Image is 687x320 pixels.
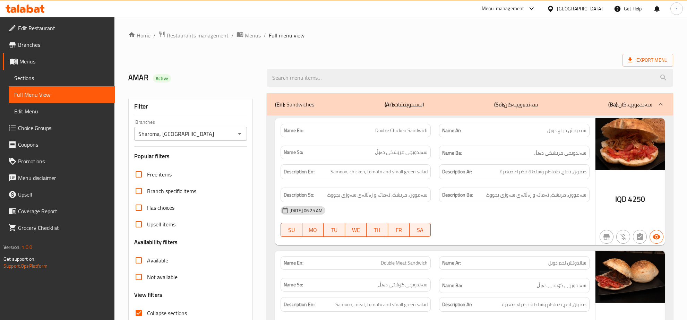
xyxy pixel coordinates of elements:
[486,191,586,199] span: سەموون، مریشک، تەماتە و زەڵاتەی سەوزی بچووک
[235,129,244,139] button: Open
[275,99,285,110] b: (En):
[595,251,665,303] img: Meat_Double_Sandwich638904905284671298.jpg
[600,230,613,244] button: Not branch specific item
[147,170,172,179] span: Free items
[335,300,428,309] span: Samoon, meat, tomato and small green salad
[3,170,115,186] a: Menu disclaimer
[557,5,603,12] div: [GEOGRAPHIC_DATA]
[348,225,364,235] span: WE
[3,261,48,270] a: Support.OpsPlatform
[442,167,472,176] strong: Description Ar:
[3,243,20,252] span: Version:
[536,281,586,290] span: سەندویچی گۆشتی دەبڵ
[245,31,261,40] span: Menus
[482,5,524,13] div: Menu-management
[281,223,302,237] button: SU
[385,99,394,110] b: (Ar):
[547,127,586,134] span: سندوتش دجاج دوبل
[3,186,115,203] a: Upsell
[237,31,261,40] a: Menus
[284,191,314,199] strong: Description So:
[326,225,342,235] span: TU
[442,259,461,267] strong: Name Ar:
[147,256,168,265] span: Available
[264,31,266,40] li: /
[284,127,303,134] strong: Name En:
[269,31,304,40] span: Full menu view
[442,300,472,309] strong: Description Ar:
[147,273,178,281] span: Not available
[628,56,668,64] span: Export Menu
[548,259,586,267] span: ساندوتش لحم دوبل
[391,225,407,235] span: FR
[412,225,428,235] span: SA
[676,5,677,12] span: r
[18,24,109,32] span: Edit Restaurant
[615,192,627,206] span: IQD
[167,31,229,40] span: Restaurants management
[3,219,115,236] a: Grocery Checklist
[608,99,618,110] b: (Ba):
[18,207,109,215] span: Coverage Report
[494,100,538,109] p: سەندەویچەکان
[302,223,324,237] button: MO
[14,90,109,99] span: Full Menu View
[616,230,630,244] button: Purchased item
[330,167,428,176] span: Samoon, chicken, tomato and small green salad
[284,281,303,288] strong: Name So:
[147,187,196,195] span: Branch specific items
[147,220,175,228] span: Upsell items
[442,127,461,134] strong: Name Ar:
[494,99,504,110] b: (So):
[14,107,109,115] span: Edit Menu
[324,223,345,237] button: TU
[284,225,300,235] span: SU
[14,74,109,82] span: Sections
[9,70,115,86] a: Sections
[9,103,115,120] a: Edit Menu
[442,191,473,199] strong: Description Ba:
[381,259,428,267] span: Double Meat Sandwich
[3,36,115,53] a: Branches
[385,100,424,109] p: السندويتشات
[595,118,665,170] img: Double_Chicken_Sandwich638904904532225347.jpg
[633,230,647,244] button: Not has choices
[147,204,174,212] span: Has choices
[284,149,303,156] strong: Name So:
[147,309,187,317] span: Collapse sections
[369,225,385,235] span: TH
[628,192,645,206] span: 4250
[502,300,586,309] span: صمون، لحم، طماطم وسلطة خضراء صغيرة
[3,120,115,136] a: Choice Groups
[18,140,109,149] span: Coupons
[134,291,162,299] h3: View filters
[134,238,178,246] h3: Availability filters
[3,20,115,36] a: Edit Restaurant
[231,31,234,40] li: /
[3,203,115,219] a: Coverage Report
[375,149,428,156] span: سەندویچی مریشکی دەبڵ
[287,207,325,214] span: [DATE] 06:25 AM
[128,31,151,40] a: Home
[153,75,171,82] span: Active
[275,100,314,109] p: Sandwiches
[18,190,109,199] span: Upsell
[378,281,428,288] span: سەندویچی گۆشتی دەبڵ
[18,41,109,49] span: Branches
[410,223,431,237] button: SA
[18,224,109,232] span: Grocery Checklist
[284,300,315,309] strong: Description En:
[3,153,115,170] a: Promotions
[650,230,663,244] button: Available
[367,223,388,237] button: TH
[158,31,229,40] a: Restaurants management
[267,69,673,87] input: search
[500,167,586,176] span: صمون، دجاج، طماطم وسلطة خضراء صغيرة
[267,93,673,115] div: (En): Sandwiches(Ar):السندويتشات(So):سەندەویچەکان(Ba):سەندەویچەکان
[345,223,367,237] button: WE
[284,167,315,176] strong: Description En:
[9,86,115,103] a: Full Menu View
[18,157,109,165] span: Promotions
[153,31,156,40] li: /
[327,191,428,199] span: سەموون، مریشک، تەماتە و زەڵاتەی سەوزی بچووک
